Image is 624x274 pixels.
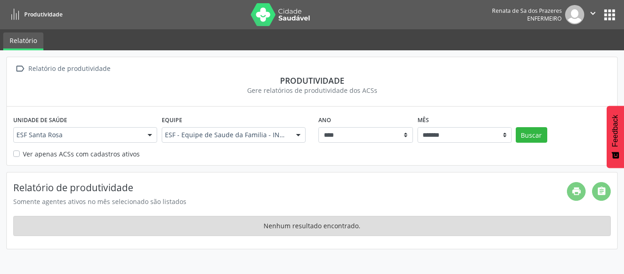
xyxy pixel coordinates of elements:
[13,113,67,127] label: Unidade de saúde
[16,130,138,140] span: ESF Santa Rosa
[23,149,140,159] label: Ver apenas ACSs com cadastros ativos
[565,5,584,24] img: img
[602,7,618,23] button: apps
[527,15,562,22] span: Enfermeiro
[13,182,567,193] h4: Relatório de produtividade
[13,216,611,236] div: Nenhum resultado encontrado.
[13,197,567,206] div: Somente agentes ativos no mês selecionado são listados
[162,113,182,127] label: Equipe
[607,106,624,168] button: Feedback - Mostrar pesquisa
[3,32,43,50] a: Relatório
[24,11,63,18] span: Produtividade
[13,62,112,75] a:  Relatório de produtividade
[492,7,562,15] div: Renata de Sa dos Prazeres
[26,62,112,75] div: Relatório de produtividade
[516,127,547,143] button: Buscar
[584,5,602,24] button: 
[6,7,63,22] a: Produtividade
[13,86,611,95] div: Gere relatórios de produtividade dos ACSs
[611,115,619,147] span: Feedback
[588,8,598,18] i: 
[13,62,26,75] i: 
[13,75,611,86] div: Produtividade
[418,113,429,127] label: Mês
[165,130,287,140] span: ESF - Equipe de Saude da Familia - INE: 0000143898
[318,113,331,127] label: Ano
